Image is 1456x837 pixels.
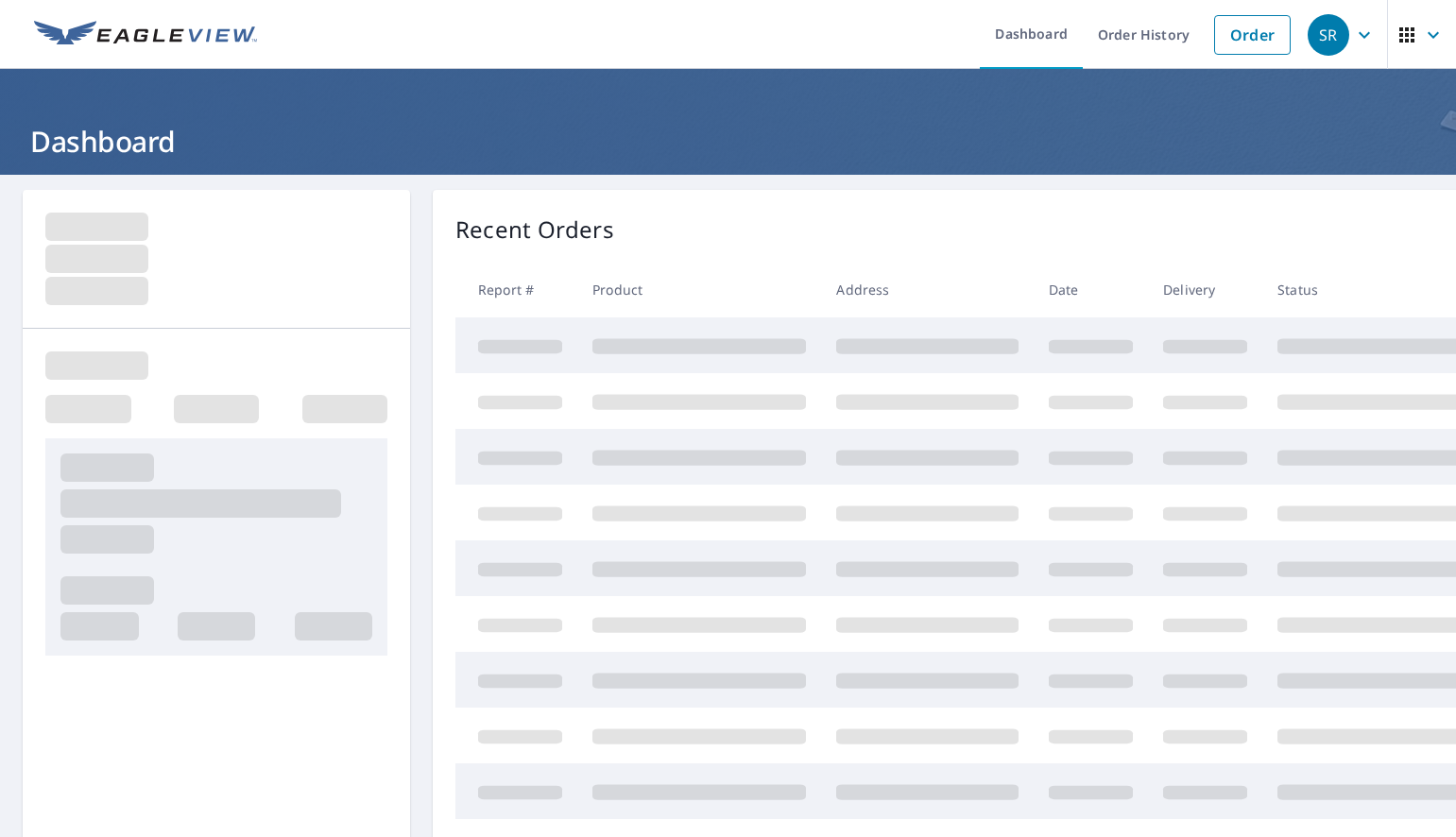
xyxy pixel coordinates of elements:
div: SR [1308,14,1349,56]
th: Product [577,262,821,317]
th: Address [821,262,1034,317]
a: Order [1214,15,1291,55]
img: EV Logo [34,21,257,49]
th: Report # [455,262,577,317]
th: Date [1034,262,1148,317]
th: Delivery [1148,262,1262,317]
p: Recent Orders [455,213,614,247]
h1: Dashboard [23,122,1433,161]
